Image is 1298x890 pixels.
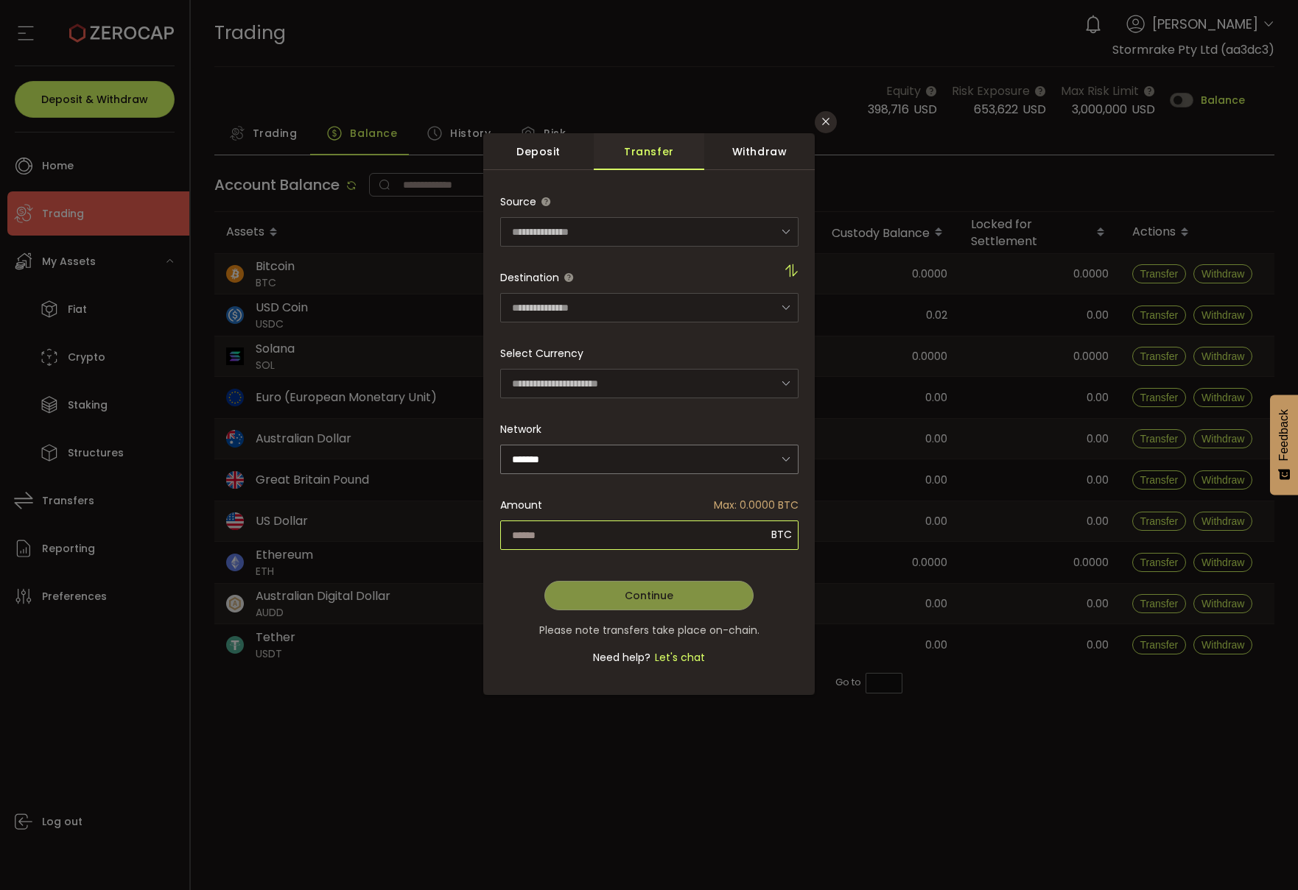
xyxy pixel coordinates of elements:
span: Continue [625,588,673,603]
span: Destination [500,270,559,285]
button: Continue [544,581,754,610]
span: Source [500,194,536,209]
label: Select Currency [500,346,583,361]
span: Need help? [593,650,650,665]
button: Feedback - Show survey [1270,395,1298,495]
span: Feedback [1277,409,1291,461]
div: Withdraw [704,133,815,170]
div: Deposit [483,133,594,170]
span: Please note transfers take place on-chain. [539,623,759,638]
label: Network [500,422,541,437]
div: Transfer [594,133,704,170]
iframe: Chat Widget [1224,819,1298,890]
span: Let's chat [650,650,705,665]
span: Amount [500,490,542,520]
span: BTC [771,527,792,542]
span: Max: 0.0000 BTC [714,490,799,520]
div: dialog [483,133,815,695]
